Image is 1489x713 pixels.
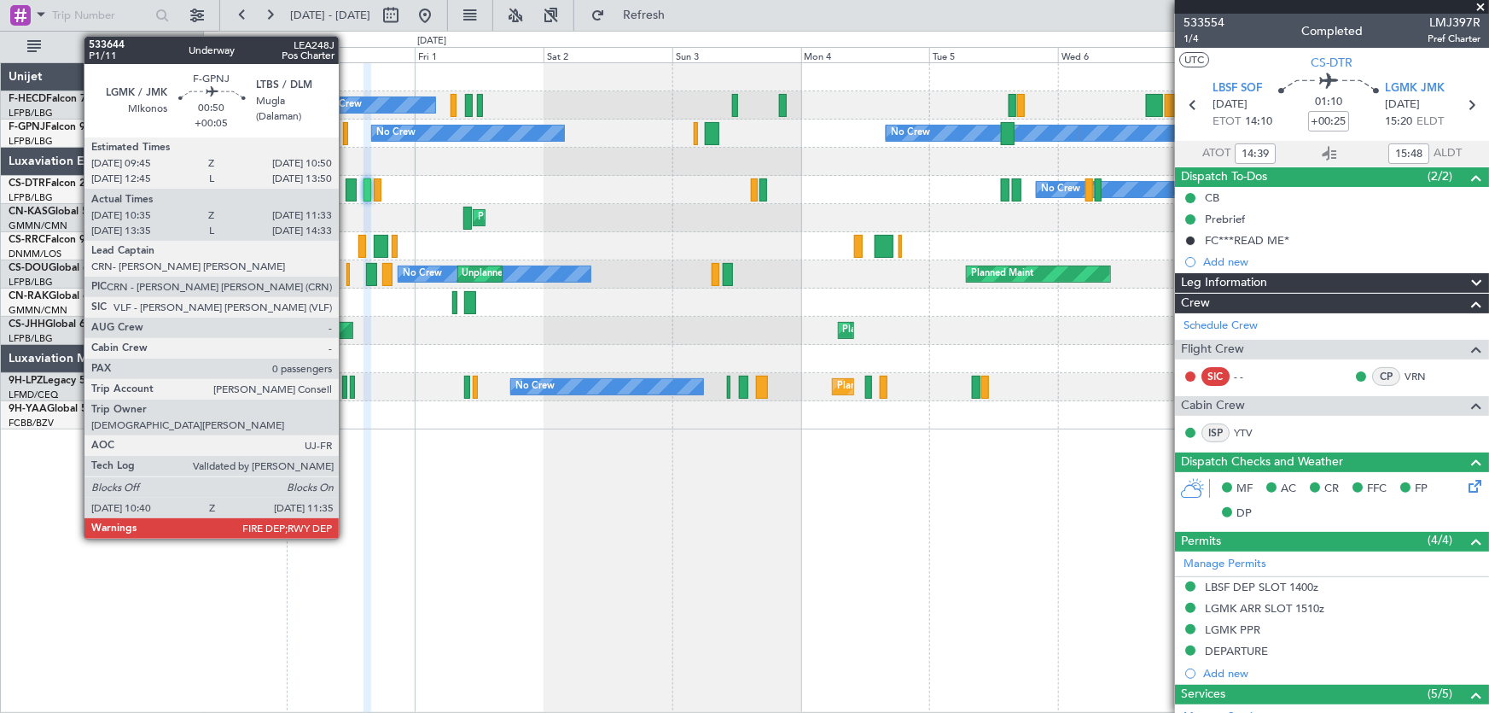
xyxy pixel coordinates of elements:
[9,319,103,330] a: CS-JHHGlobal 6000
[19,33,185,61] button: All Aircraft
[9,417,54,430] a: FCBB/BZV
[1041,177,1080,202] div: No Crew
[9,376,43,386] span: 9H-LPZ
[1415,481,1428,498] span: FP
[1315,94,1342,111] span: 01:10
[1205,212,1245,226] div: Prebrief
[1385,80,1445,97] span: LGMK JMK
[1184,556,1266,573] a: Manage Permits
[1201,424,1230,442] div: ISP
[52,3,150,28] input: Trip Number
[478,205,643,231] div: Planned Maint Olbia (Costa Smeralda)
[1245,114,1272,131] span: 14:10
[9,404,105,414] a: 9H-YAAGlobal 5000
[891,120,930,146] div: No Crew
[287,47,416,62] div: Thu 31
[1372,367,1400,386] div: CP
[9,107,53,120] a: LFPB/LBG
[9,122,45,132] span: F-GPNJ
[1179,52,1209,67] button: UTC
[9,235,45,245] span: CS-RRC
[1202,145,1230,162] span: ATOT
[1428,167,1452,185] span: (2/2)
[1236,506,1252,523] span: DP
[1428,685,1452,703] span: (5/5)
[1428,32,1480,46] span: Pref Charter
[9,178,103,189] a: CS-DTRFalcon 2000
[1385,96,1420,114] span: [DATE]
[206,34,236,49] div: [DATE]
[1205,622,1260,637] div: LGMK PPR
[9,319,45,330] span: CS-JHH
[9,276,53,289] a: LFPB/LBG
[9,135,53,148] a: LFPB/LBG
[1324,481,1339,498] span: CR
[1181,340,1244,359] span: Flight Crew
[462,261,743,287] div: Unplanned Maint [GEOGRAPHIC_DATA] ([GEOGRAPHIC_DATA])
[9,219,67,232] a: GMMN/CMN
[226,177,416,202] div: Planned Maint Nice ([GEOGRAPHIC_DATA])
[221,92,260,118] div: No Crew
[1058,47,1187,62] div: Wed 6
[1184,14,1224,32] span: 533554
[1181,685,1225,704] span: Services
[71,318,340,343] div: Planned Maint [GEOGRAPHIC_DATA] ([GEOGRAPHIC_DATA])
[290,8,370,23] span: [DATE] - [DATE]
[1184,318,1258,335] a: Schedule Crew
[1281,481,1296,498] span: AC
[971,261,1033,287] div: Planned Maint
[415,47,544,62] div: Fri 1
[9,389,58,401] a: LFMD/CEQ
[1181,294,1210,313] span: Crew
[1184,32,1224,46] span: 1/4
[1428,531,1452,549] span: (4/4)
[1213,80,1262,97] span: LBSF SOF
[376,120,416,146] div: No Crew
[1205,190,1219,205] div: CB
[1434,145,1462,162] span: ALDT
[403,261,442,287] div: No Crew
[417,34,446,49] div: [DATE]
[9,191,53,204] a: LFPB/LBG
[1203,254,1480,269] div: Add new
[9,332,53,345] a: LFPB/LBG
[672,47,801,62] div: Sun 3
[1181,453,1343,472] span: Dispatch Checks and Weather
[1367,481,1387,498] span: FFC
[1181,273,1267,293] span: Leg Information
[1428,14,1480,32] span: LMJ397R
[1181,532,1221,552] span: Permits
[1385,114,1412,131] span: 15:20
[1234,369,1272,384] div: - -
[843,318,1112,343] div: Planned Maint [GEOGRAPHIC_DATA] ([GEOGRAPHIC_DATA])
[9,263,49,273] span: CS-DOU
[9,235,109,245] a: CS-RRCFalcon 900LX
[515,374,555,400] div: No Crew
[1205,601,1324,616] div: LGMK ARR SLOT 1510z
[158,47,287,62] div: Wed 30
[837,374,1027,400] div: Planned Maint Nice ([GEOGRAPHIC_DATA])
[1236,481,1253,498] span: MF
[9,94,46,104] span: F-HECD
[608,9,680,21] span: Refresh
[1405,369,1443,384] a: VRN
[9,207,48,217] span: CN-KAS
[9,122,110,132] a: F-GPNJFalcon 900EX
[1205,580,1318,594] div: LBSF DEP SLOT 1400z
[9,207,106,217] a: CN-KASGlobal 5000
[1205,644,1268,658] div: DEPARTURE
[237,120,287,146] div: AOG Maint
[1416,114,1444,131] span: ELDT
[9,178,45,189] span: CS-DTR
[1301,23,1363,41] div: Completed
[1213,114,1241,131] span: ETOT
[1203,666,1480,681] div: Add new
[9,263,107,273] a: CS-DOUGlobal 6500
[323,92,362,118] div: No Crew
[1312,54,1353,72] span: CS-DTR
[9,94,93,104] a: F-HECDFalcon 7X
[9,304,67,317] a: GMMN/CMN
[1235,143,1276,164] input: --:--
[801,47,930,62] div: Mon 4
[1201,367,1230,386] div: SIC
